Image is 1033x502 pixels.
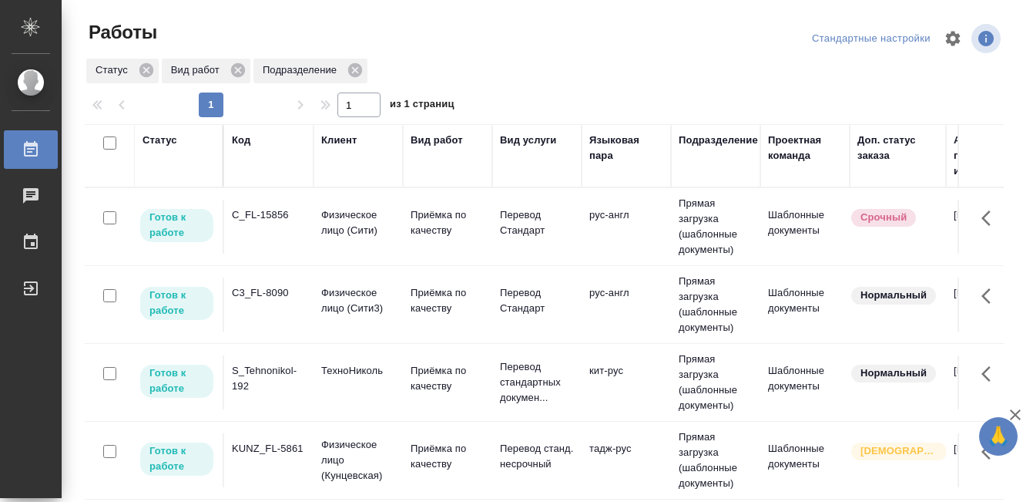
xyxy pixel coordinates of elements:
div: Подразделение [253,59,367,83]
td: Шаблонные документы [760,355,850,409]
p: ТехноНиколь [321,363,395,379]
div: split button [808,27,934,51]
div: Статус [86,59,159,83]
p: Готов к работе [149,288,204,318]
td: Шаблонные документы [760,278,850,332]
p: Приёмка по качеству [411,207,485,238]
p: Перевод стандартных докумен... [500,359,574,406]
div: Вид услуги [500,133,557,148]
td: рус-англ [582,200,671,254]
td: рус-англ [582,278,671,332]
p: Нормальный [860,288,927,303]
div: Исполнитель может приступить к работе [139,363,215,399]
div: Код [232,133,250,148]
div: Вид работ [411,133,463,148]
div: Исполнитель может приступить к работе [139,285,215,322]
div: Автор последнего изменения [954,133,1028,179]
button: Здесь прячутся важные кнопки [972,200,1009,237]
td: Шаблонные документы [760,433,850,487]
span: Настроить таблицу [934,20,971,57]
p: Статус [96,62,133,78]
td: Шаблонные документы [760,200,850,254]
p: Перевод станд. несрочный [500,441,574,472]
span: Работы [85,20,157,45]
div: Вид работ [162,59,250,83]
div: KUNZ_FL-5861 [232,441,306,457]
div: Подразделение [679,133,758,148]
div: Исполнитель может приступить к работе [139,441,215,477]
p: Подразделение [263,62,342,78]
div: C_FL-15856 [232,207,306,223]
p: Приёмка по качеству [411,363,485,394]
p: Готов к работе [149,443,204,474]
td: Прямая загрузка (шаблонные документы) [671,422,760,499]
div: Клиент [321,133,357,148]
p: Готов к работе [149,366,204,396]
p: Приёмка по качеству [411,285,485,316]
div: Статус [143,133,177,148]
div: C3_FL-8090 [232,285,306,301]
td: кит-рус [582,355,671,409]
div: Языковая пара [589,133,663,163]
p: Вид работ [171,62,225,78]
div: Проектная команда [768,133,842,163]
td: Прямая загрузка (шаблонные документы) [671,266,760,343]
button: Здесь прячутся важные кнопки [972,355,1009,393]
p: [DEMOGRAPHIC_DATA] [860,443,937,459]
span: 🙏 [985,420,1011,453]
td: Прямая загрузка (шаблонные документы) [671,188,760,265]
button: 🙏 [979,417,1018,456]
p: Физическое лицо (Сити) [321,207,395,238]
td: тадж-рус [582,433,671,487]
div: Исполнитель может приступить к работе [139,207,215,244]
p: Физическое лицо (Сити3) [321,285,395,316]
div: S_Tehnonikol-192 [232,363,306,394]
button: Здесь прячутся важные кнопки [972,433,1009,470]
p: Перевод Стандарт [500,285,574,316]
p: Перевод Стандарт [500,207,574,238]
p: Срочный [860,210,907,225]
p: Готов к работе [149,210,204,241]
p: Нормальный [860,366,927,381]
div: Доп. статус заказа [857,133,938,163]
p: Приёмка по качеству [411,441,485,472]
p: Физическое лицо (Кунцевская) [321,437,395,483]
button: Здесь прячутся важные кнопки [972,278,1009,315]
td: Прямая загрузка (шаблонные документы) [671,344,760,421]
span: Посмотреть информацию [971,24,1004,53]
span: из 1 страниц [390,95,454,117]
